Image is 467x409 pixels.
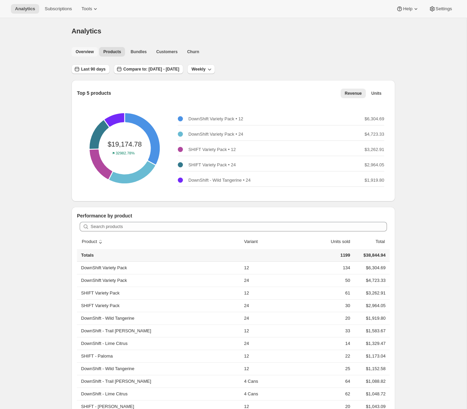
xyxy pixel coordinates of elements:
td: 14 [312,337,352,350]
span: Overview [76,49,94,55]
td: 12 [242,262,312,274]
td: 61 [312,287,352,299]
th: SHIFT - Paloma [77,350,242,362]
td: 134 [312,262,352,274]
span: Subscriptions [45,6,72,12]
td: 30 [312,299,352,312]
td: 24 [242,299,312,312]
span: Revenue [345,91,362,96]
span: Help [403,6,412,12]
td: 12 [242,287,312,299]
th: DownShift - Trail [PERSON_NAME] [77,375,242,388]
th: DownShift - Wild Tangerine [77,362,242,375]
p: SHIFT Variety Pack • 12 [188,146,236,153]
td: $1,583.67 [352,324,390,337]
td: 4 Cans [242,375,312,388]
span: Settings [436,6,452,12]
td: 64 [312,375,352,388]
td: 33 [312,324,352,337]
td: $6,304.69 [352,262,390,274]
span: Weekly [191,66,205,72]
span: Tools [81,6,92,12]
td: $1,048.72 [352,388,390,400]
td: 62 [312,388,352,400]
p: DownShift Variety Pack • 12 [188,116,243,122]
td: 50 [312,274,352,287]
button: Analytics [11,4,39,14]
button: sort ascending byProduct [81,235,105,248]
td: 4 Cans [242,388,312,400]
td: $1,173.04 [352,350,390,362]
td: 22 [312,350,352,362]
td: 25 [312,362,352,375]
span: Compare to: [DATE] - [DATE] [123,66,179,72]
input: Search products [91,222,387,231]
button: Compare to: [DATE] - [DATE] [114,64,183,74]
button: Subscriptions [41,4,76,14]
th: DownShift - Lime Citrus [77,337,242,350]
td: $4,723.33 [352,274,390,287]
th: DownShift Variety Pack [77,262,242,274]
td: 1199 [312,249,352,262]
span: Customers [156,49,178,55]
td: $1,329.47 [352,337,390,350]
button: Variant [243,235,265,248]
p: Performance by product [77,212,390,219]
button: Tools [77,4,103,14]
button: Help [392,4,423,14]
td: 24 [242,312,312,324]
span: Products [103,49,121,55]
td: 24 [242,274,312,287]
td: 12 [242,350,312,362]
td: 24 [242,337,312,350]
th: DownShift Variety Pack [77,274,242,287]
th: DownShift - Trail [PERSON_NAME] [77,324,242,337]
span: Bundles [130,49,146,55]
span: Analytics [72,27,101,35]
button: Total [368,235,386,248]
td: 12 [242,324,312,337]
p: $3,262.91 [364,146,384,153]
span: Churn [187,49,199,55]
td: $38,844.94 [352,249,390,262]
button: Last 90 days [72,64,110,74]
th: DownShift - Wild Tangerine [77,312,242,324]
span: Last 90 days [81,66,106,72]
p: $4,723.33 [364,131,384,138]
button: Settings [425,4,456,14]
td: $2,964.05 [352,299,390,312]
td: $1,919.80 [352,312,390,324]
p: $2,964.05 [364,162,384,168]
td: $1,088.82 [352,375,390,388]
td: 20 [312,312,352,324]
span: Analytics [15,6,35,12]
p: SHIFT Variety Pack • 24 [188,162,236,168]
p: DownShift Variety Pack • 24 [188,131,243,138]
td: 12 [242,362,312,375]
button: Units sold [323,235,351,248]
p: $6,304.69 [364,116,384,122]
th: SHIFT Variety Pack [77,299,242,312]
th: DownShift - Lime Citrus [77,388,242,400]
td: $3,262.91 [352,287,390,299]
span: Units [371,91,382,96]
th: Totals [77,249,242,262]
p: DownShift - Wild Tangerine • 24 [188,177,251,184]
p: $1,919.80 [364,177,384,184]
p: Top 5 products [77,90,111,96]
td: $1,152.58 [352,362,390,375]
button: Weekly [187,64,215,74]
th: SHIFT Variety Pack [77,287,242,299]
